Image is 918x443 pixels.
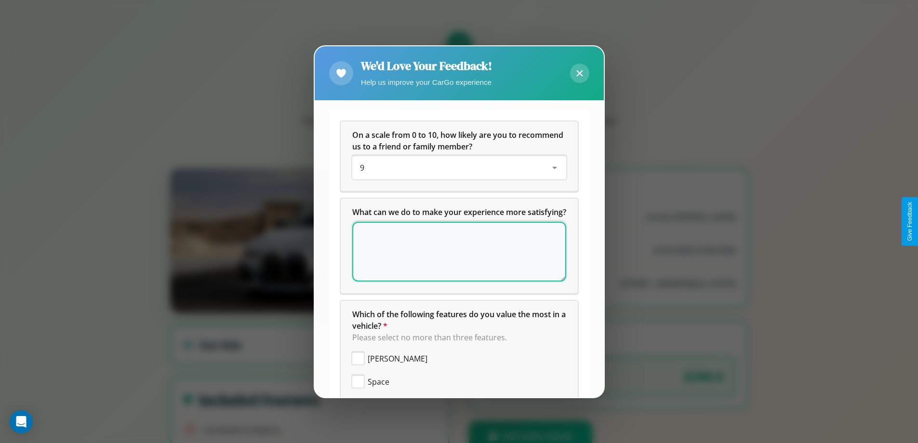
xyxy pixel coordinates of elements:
span: Space [368,376,389,388]
div: Open Intercom Messenger [10,410,33,433]
span: Which of the following features do you value the most in a vehicle? [352,309,568,331]
h5: On a scale from 0 to 10, how likely are you to recommend us to a friend or family member? [352,129,566,152]
p: Help us improve your CarGo experience [361,76,492,89]
div: Give Feedback [906,202,913,241]
span: On a scale from 0 to 10, how likely are you to recommend us to a friend or family member? [352,130,565,152]
span: Please select no more than three features. [352,332,507,343]
div: On a scale from 0 to 10, how likely are you to recommend us to a friend or family member? [341,121,578,191]
div: On a scale from 0 to 10, how likely are you to recommend us to a friend or family member? [352,156,566,179]
span: 9 [360,162,364,173]
h2: We'd Love Your Feedback! [361,58,492,74]
span: What can we do to make your experience more satisfying? [352,207,566,217]
span: [PERSON_NAME] [368,353,427,364]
